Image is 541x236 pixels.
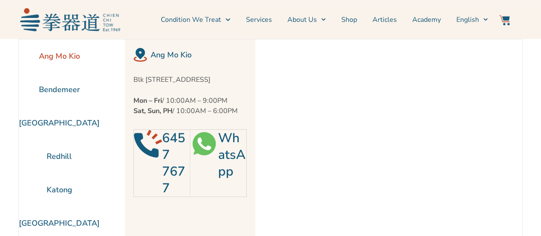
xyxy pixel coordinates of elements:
strong: Mon – Fri [133,96,162,105]
p: / 10:00AM – 9:00PM / 10:00AM – 6:00PM [133,96,247,116]
strong: Sat, Sun, PH [133,106,172,116]
p: Blk [STREET_ADDRESS] [133,75,247,85]
nav: Menu [124,9,488,30]
a: Shop [341,9,357,30]
a: Condition We Treat [161,9,230,30]
a: Switch to English [456,9,488,30]
span: English [456,15,479,25]
img: Website Icon-03 [500,15,510,25]
h2: Ang Mo Kio [151,49,247,61]
a: Articles [372,9,397,30]
a: 6457 7677 [162,129,185,197]
a: About Us [287,9,326,30]
a: Academy [412,9,441,30]
a: Services [246,9,272,30]
a: WhatsApp [218,129,245,180]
